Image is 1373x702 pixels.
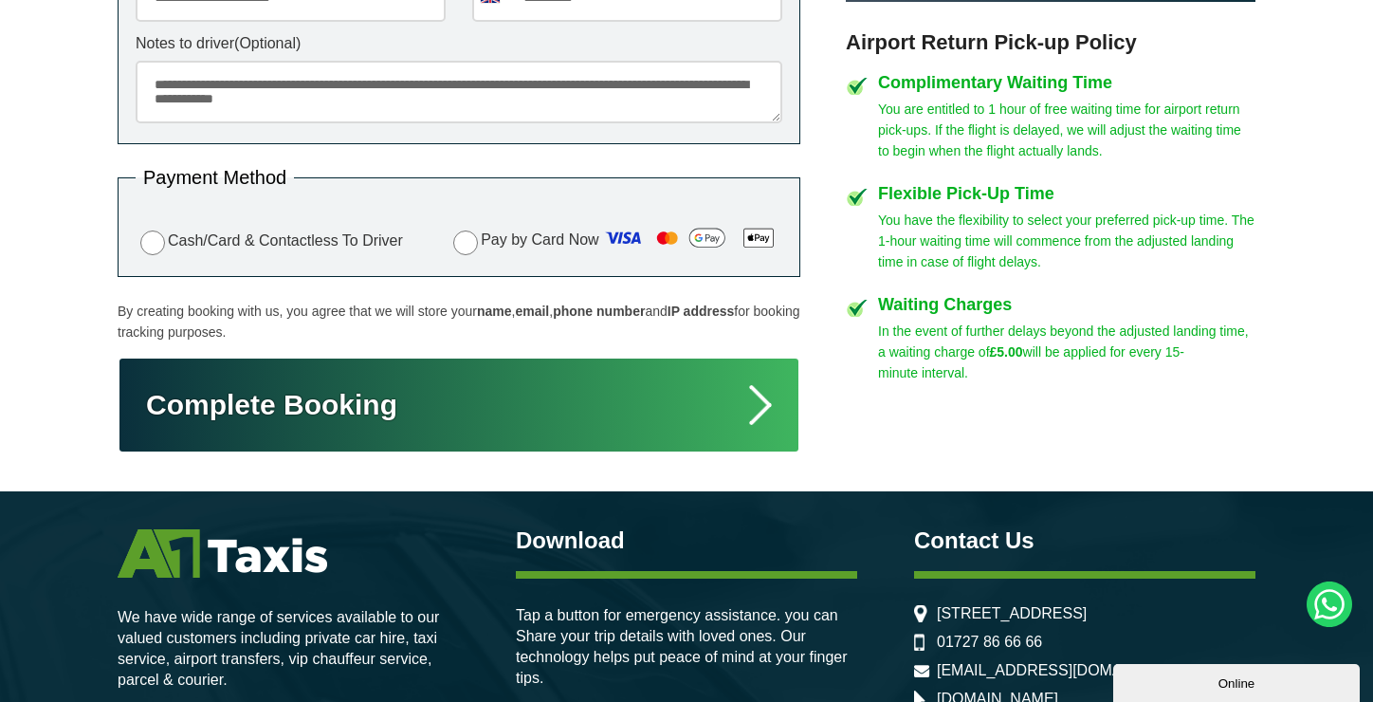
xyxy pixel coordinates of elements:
[878,185,1255,202] h4: Flexible Pick-Up Time
[516,529,857,552] h3: Download
[515,304,549,319] strong: email
[990,344,1023,360] strong: £5.00
[136,228,403,255] label: Cash/Card & Contactless To Driver
[878,210,1255,272] p: You have the flexibility to select your preferred pick-up time. The 1-hour waiting time will comm...
[878,99,1255,161] p: You are entitled to 1 hour of free waiting time for airport return pick-ups. If the flight is del...
[453,231,478,255] input: Pay by Card Now
[1113,660,1364,702] iframe: chat widget
[937,634,1042,651] a: 01727 86 66 66
[118,529,327,578] img: A1 Taxis St Albans
[516,605,857,689] p: Tap a button for emergency assistance. you can Share your trip details with loved ones. Our techn...
[878,296,1255,313] h4: Waiting Charges
[136,36,782,51] label: Notes to driver
[553,304,645,319] strong: phone number
[118,357,800,453] button: Complete Booking
[140,231,165,255] input: Cash/Card & Contactless To Driver
[914,605,1255,622] li: [STREET_ADDRESS]
[878,321,1255,383] p: In the event of further delays beyond the adjusted landing time, a waiting charge of will be appl...
[118,301,800,342] p: By creating booking with us, you agree that we will store your , , and for booking tracking purpo...
[477,304,512,319] strong: name
[234,35,301,51] span: (Optional)
[878,74,1255,91] h4: Complimentary Waiting Time
[118,607,459,691] p: We have wide range of services available to our valued customers including private car hire, taxi...
[449,223,782,259] label: Pay by Card Now
[914,529,1255,552] h3: Contact Us
[668,304,735,319] strong: IP address
[136,168,294,187] legend: Payment Method
[846,30,1255,55] h3: Airport Return Pick-up Policy
[937,662,1194,679] a: [EMAIL_ADDRESS][DOMAIN_NAME]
